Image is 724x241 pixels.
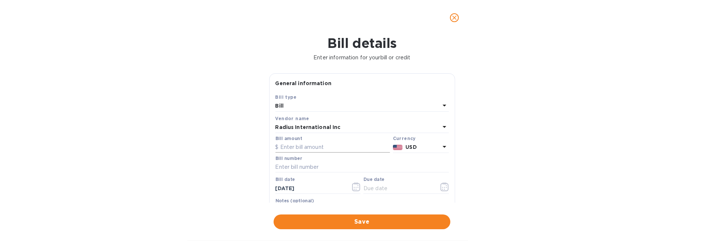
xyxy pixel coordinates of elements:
label: Due date [363,178,384,182]
h1: Bill details [6,35,718,51]
label: Bill date [275,178,295,182]
input: Due date [363,183,433,194]
b: Bill [275,103,284,109]
img: USD [393,145,403,150]
label: Notes (optional) [275,199,314,203]
input: Select date [275,183,345,194]
label: Bill number [275,156,302,161]
input: Enter bill number [275,162,449,173]
b: Currency [393,136,416,141]
p: Enter information for your bill or credit [6,54,718,62]
b: Bill type [275,94,297,100]
b: Vendor name [275,116,309,121]
button: close [446,9,463,27]
span: Save [280,217,444,226]
button: Save [274,214,450,229]
input: $ Enter bill amount [275,142,390,153]
b: Radius International Inc [275,124,341,130]
label: Bill amount [275,136,302,141]
b: USD [405,144,417,150]
b: General information [275,80,332,86]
